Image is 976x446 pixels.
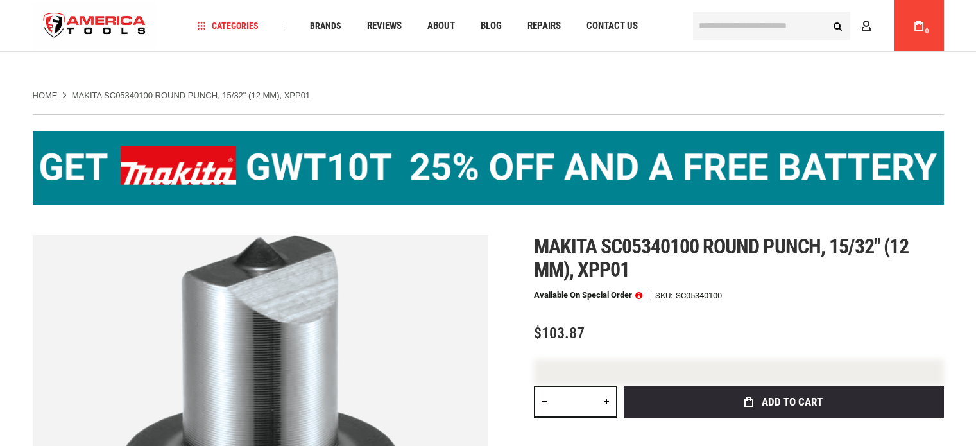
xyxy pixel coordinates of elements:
a: Contact Us [581,17,644,35]
a: Home [33,90,58,101]
a: Reviews [361,17,407,35]
img: America Tools [33,2,157,50]
button: Add to Cart [624,386,944,418]
button: Search [826,13,850,38]
span: Categories [197,21,259,30]
a: Blog [475,17,508,35]
a: store logo [33,2,157,50]
span: About [427,21,455,31]
strong: MAKITA SC05340100 ROUND PUNCH, 15/32" (12 MM), XPP01 [72,90,310,100]
span: Makita sc05340100 round punch, 15/32" (12 mm), xpp01 [534,234,909,282]
span: Contact Us [586,21,638,31]
span: Repairs [527,21,561,31]
a: About [422,17,461,35]
span: Reviews [367,21,402,31]
strong: SKU [655,291,676,300]
span: Add to Cart [762,397,823,407]
a: Brands [304,17,347,35]
span: $103.87 [534,324,585,342]
span: 0 [925,28,929,35]
a: Categories [191,17,264,35]
p: Available on Special Order [534,291,642,300]
a: Repairs [522,17,567,35]
img: BOGO: Buy the Makita® XGT IMpact Wrench (GWT10T), get the BL4040 4ah Battery FREE! [33,131,944,205]
div: SC05340100 [676,291,722,300]
span: Blog [481,21,502,31]
span: Brands [310,21,341,30]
